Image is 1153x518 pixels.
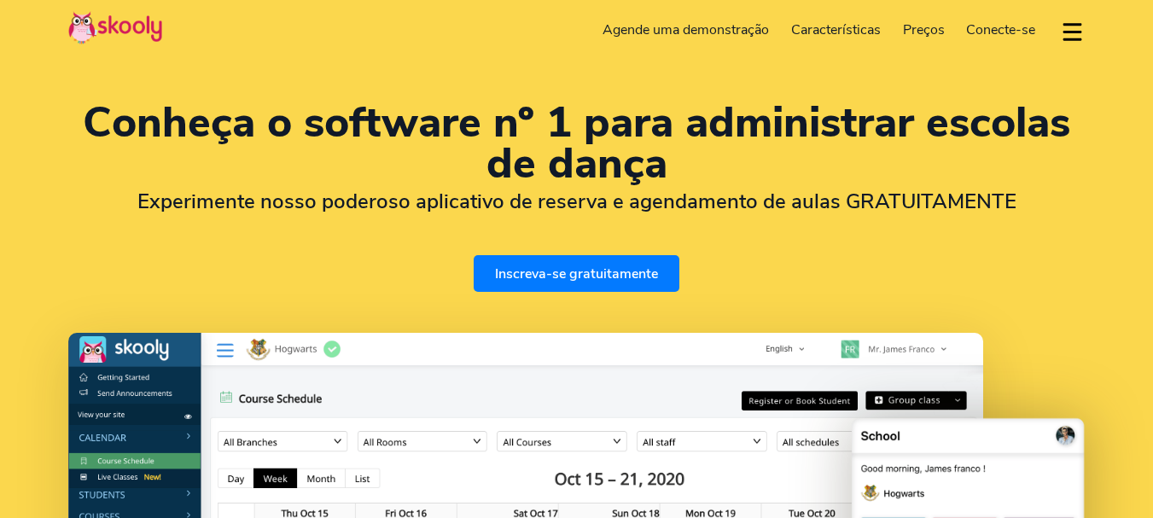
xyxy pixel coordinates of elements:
[68,11,162,44] img: Skooly
[474,255,679,292] a: Inscreva-se gratuitamente
[592,16,781,44] a: Agende uma demonstração
[892,16,956,44] a: Preços
[955,16,1046,44] a: Conecte-se
[966,20,1035,39] span: Conecte-se
[68,189,1085,214] h2: Experimente nosso poderoso aplicativo de reserva e agendamento de aulas GRATUITAMENTE
[903,20,945,39] span: Preços
[68,102,1085,184] h1: Conheça o software nº 1 para administrar escolas de dança
[780,16,892,44] a: Características
[1060,12,1085,51] button: dropdown menu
